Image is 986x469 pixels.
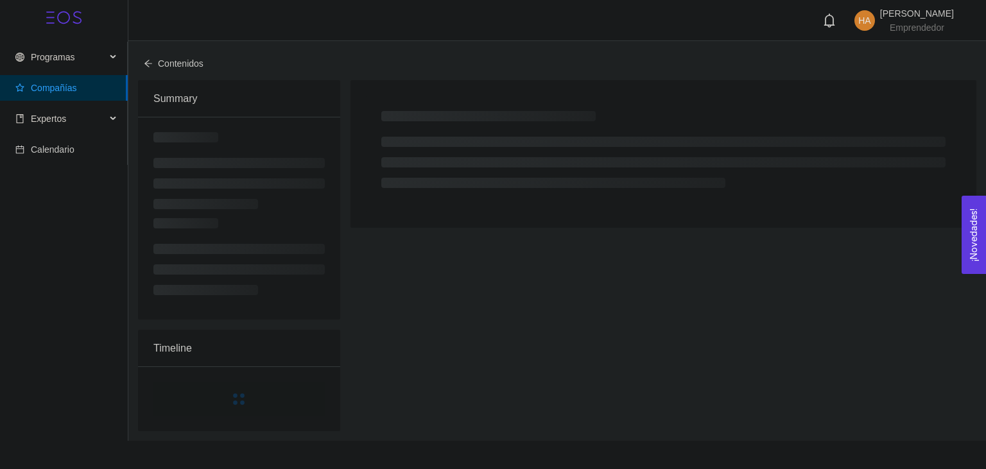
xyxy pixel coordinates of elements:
span: calendar [15,145,24,154]
span: Calendario [31,144,74,155]
span: Emprendedor [890,22,944,33]
span: global [15,53,24,62]
div: Timeline [153,330,325,366]
div: Summary [153,80,325,117]
span: HA [858,10,870,31]
span: [PERSON_NAME] [880,8,954,19]
span: book [15,114,24,123]
span: Programas [31,52,74,62]
span: bell [822,13,836,28]
span: Contenidos [158,58,203,69]
button: Open Feedback Widget [962,196,986,274]
span: Expertos [31,114,66,124]
span: star [15,83,24,92]
span: Compañías [31,83,77,93]
span: arrow-left [144,59,153,68]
